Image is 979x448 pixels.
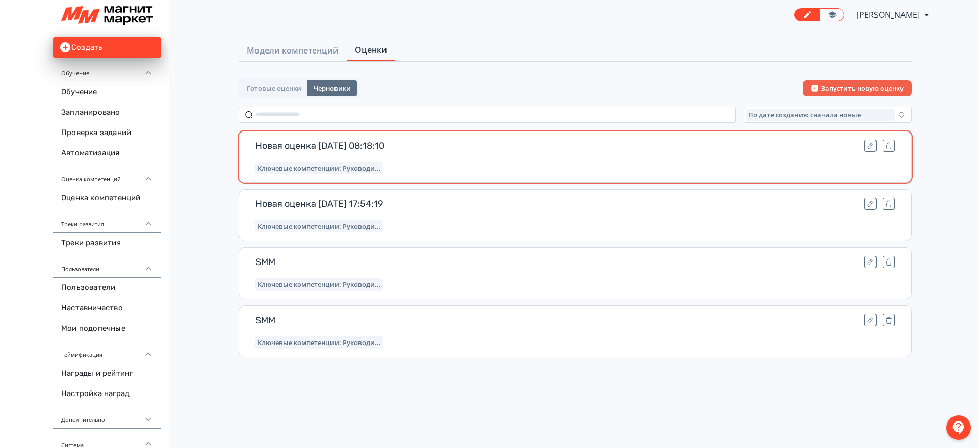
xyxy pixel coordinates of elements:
span: Новая оценка [DATE] 08:18:10 [255,140,860,152]
a: Запланировано [53,102,161,123]
span: Ключевые компетенции: Руководитель [257,222,381,230]
a: Пользователи [53,278,161,298]
a: Переключиться в режим ученика [819,8,844,21]
button: Запустить новую оценку [803,80,912,96]
div: Геймификация [53,339,161,363]
span: По дате создания: сначала новые [748,111,861,119]
a: Оценка компетенций [53,188,161,208]
a: Проверка заданий [53,123,161,143]
span: Новая оценка [DATE] 17:54:19 [255,198,860,210]
button: Черновики [307,80,357,96]
button: По дате создания: сначала новые [744,107,912,123]
span: Готовые оценки [247,84,301,92]
span: Черновики [314,84,351,92]
div: Оценка компетенций [53,164,161,188]
span: SMM [255,256,860,268]
a: Мои подопечные [53,319,161,339]
div: Пользователи [53,253,161,278]
span: Ключевые компетенции: Руководитель [257,338,381,347]
span: SMM [255,314,860,326]
div: Дополнительно [53,404,161,429]
a: Наставничество [53,298,161,319]
span: Ключевые компетенции: Руководитель [257,164,381,172]
div: Обучение [53,58,161,82]
a: Настройка наград [53,384,161,404]
span: Зульфия Фаляхова [857,9,921,21]
span: Ключевые компетенции: Руководитель [257,280,381,288]
div: Треки развития [53,208,161,233]
a: Автоматизация [53,143,161,164]
button: Готовые оценки [241,80,307,96]
a: Награды и рейтинг [53,363,161,384]
span: Модели компетенций [247,44,339,57]
a: Треки развития [53,233,161,253]
img: https://files.teachbase.ru/system/slaveaccount/57079/logo/medium-e76e9250e9e9211827b1f0905568c702... [61,6,153,25]
span: Оценки [355,44,387,56]
button: Создать [53,37,161,58]
a: Обучение [53,82,161,102]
